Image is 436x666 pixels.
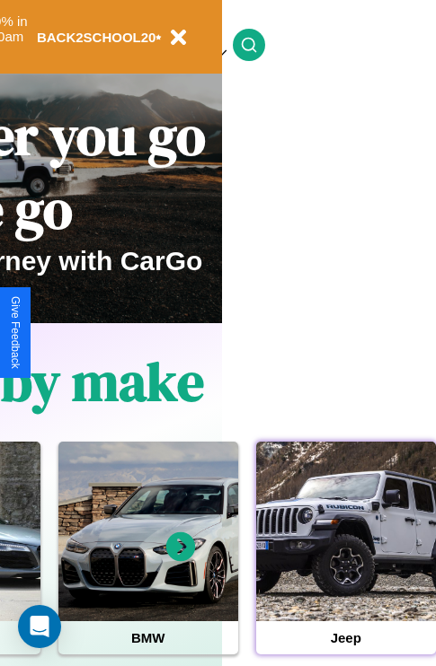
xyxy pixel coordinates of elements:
b: BACK2SCHOOL20 [37,30,156,45]
h4: Jeep [256,621,436,654]
div: Open Intercom Messenger [18,605,61,648]
div: Give Feedback [9,296,22,369]
h4: BMW [58,621,238,654]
